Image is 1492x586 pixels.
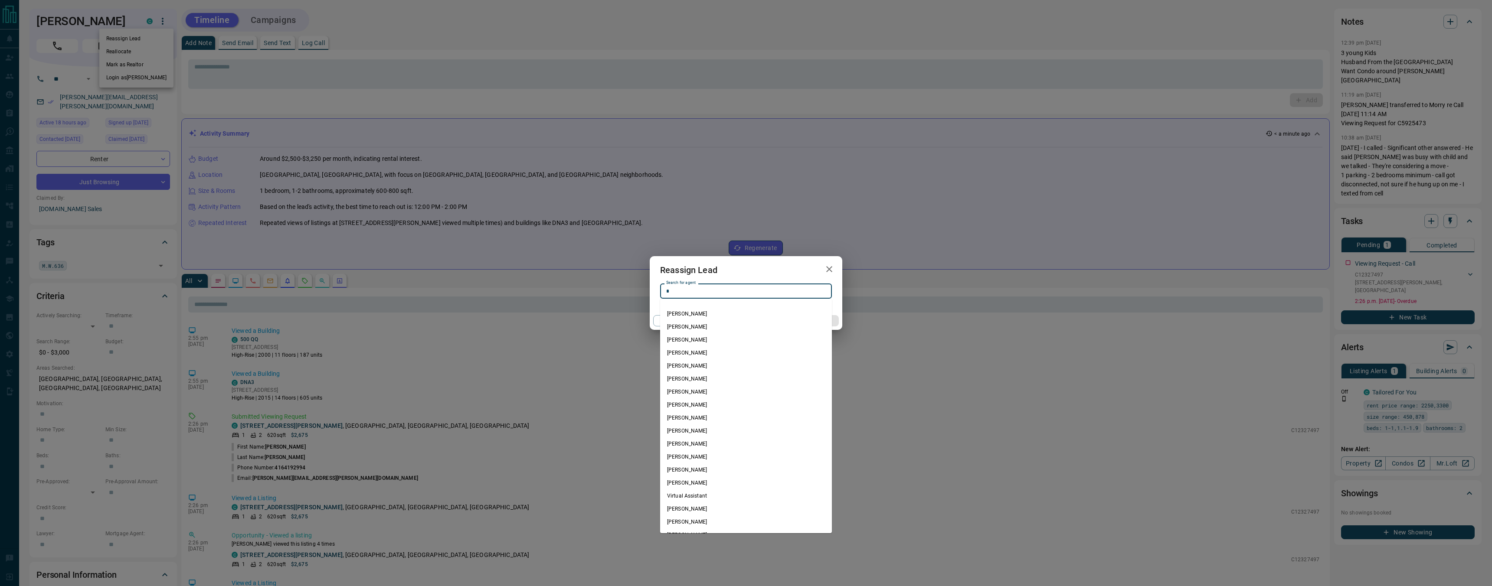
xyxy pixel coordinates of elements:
li: [PERSON_NAME] [660,476,832,489]
li: [PERSON_NAME] [660,398,832,411]
li: [PERSON_NAME] [660,411,832,424]
li: [PERSON_NAME] [660,502,832,515]
li: [PERSON_NAME] [660,359,832,372]
li: [PERSON_NAME] [660,385,832,398]
li: [PERSON_NAME] [660,307,832,320]
h2: Reassign Lead [650,256,728,284]
li: [PERSON_NAME] [660,450,832,463]
li: Virtual Assistant [660,489,832,502]
li: [PERSON_NAME] [660,424,832,437]
li: [PERSON_NAME] [660,528,832,541]
li: [PERSON_NAME] [660,320,832,333]
li: [PERSON_NAME] [660,346,832,359]
li: [PERSON_NAME] [660,463,832,476]
li: [PERSON_NAME] [660,333,832,346]
button: Cancel [653,315,727,326]
li: [PERSON_NAME] [660,515,832,528]
li: [PERSON_NAME] [660,437,832,450]
label: Search for agent [666,280,696,286]
li: [PERSON_NAME] [660,372,832,385]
